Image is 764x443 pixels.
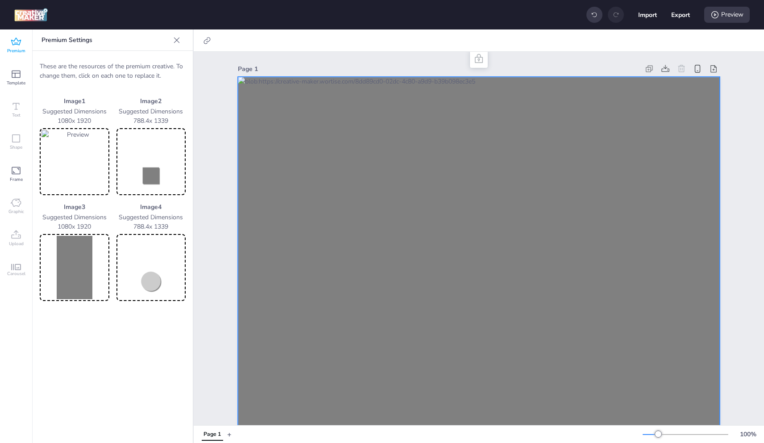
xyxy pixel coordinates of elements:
span: Template [7,79,25,87]
img: Preview [118,130,184,193]
img: logo Creative Maker [14,8,48,21]
div: Preview [704,7,750,23]
div: 100 % [737,430,759,439]
p: Suggested Dimensions [116,107,186,116]
span: Premium [7,47,25,54]
button: Import [638,5,657,24]
span: Upload [9,240,24,247]
p: Suggested Dimensions [40,213,109,222]
p: Image 1 [40,96,109,106]
img: Preview [118,236,184,299]
p: Suggested Dimensions [116,213,186,222]
button: Export [671,5,690,24]
span: Shape [10,144,22,151]
span: Text [12,112,21,119]
p: Suggested Dimensions [40,107,109,116]
button: + [227,426,232,442]
p: 788.4 x 1339 [116,222,186,231]
div: Page 1 [203,430,221,439]
span: Carousel [7,270,25,277]
span: Frame [10,176,23,183]
span: Graphic [8,208,24,215]
p: These are the resources of the premium creative. To change them, click on each one to replace it. [40,62,186,80]
p: Premium Settings [42,29,170,51]
img: Preview [42,236,108,299]
p: Image 2 [116,96,186,106]
div: Tabs [197,426,227,442]
p: Image 3 [40,202,109,212]
p: 1080 x 1920 [40,116,109,125]
img: Preview [42,130,108,193]
p: 788.4 x 1339 [116,116,186,125]
p: 1080 x 1920 [40,222,109,231]
div: Page 1 [238,64,639,74]
p: Image 4 [116,202,186,212]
